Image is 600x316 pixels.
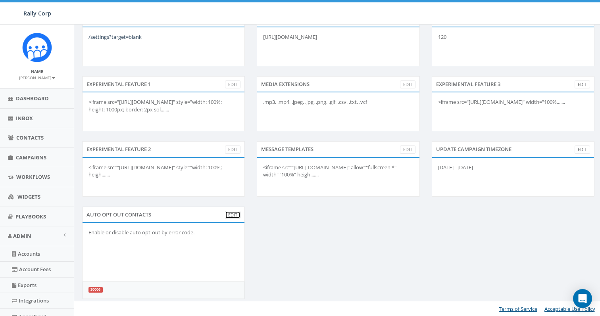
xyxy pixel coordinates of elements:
span: Contacts [16,134,44,141]
label: 30006 [88,287,103,292]
a: [PERSON_NAME] [19,74,55,81]
div: <iframe src="[URL][DOMAIN_NAME]" width="100%....... [432,92,594,131]
div: Do not include styles or css properties in the setting [82,76,245,132]
div: <iframe src="[URL][DOMAIN_NAME]" style="width: 100%; heigh....... [82,157,245,197]
div: Image types are allowed by default, if no value is provided [257,76,419,132]
div: EXPERIMENTAL FEATURE 2 [82,141,245,157]
span: Playbooks [15,213,46,220]
span: Workflows [16,173,50,180]
small: Name [31,69,43,74]
div: [URL][DOMAIN_NAME] [257,27,419,66]
div: Do not include styles or css properties in the setting [82,141,245,197]
p: Enable or disable auto opt-out by error code. [88,229,238,236]
div: 120 [432,27,594,66]
div: <iframe src="[URL][DOMAIN_NAME]" style="width: 100%; height: 1000px; border: 2px sol....... [82,92,245,131]
a: Edit [225,146,240,154]
div: Do not include styles or css properties in the setting [257,141,419,197]
div: MESSAGE TEMPLATES [257,141,419,157]
span: Campaigns [16,154,46,161]
div: <iframe src="[URL][DOMAIN_NAME]" allow="fullscreen *" width="100%" heigh....... [257,157,419,197]
img: Icon_1.png [22,33,52,62]
span: Admin [13,232,31,239]
div: Open Intercom Messenger [573,289,592,308]
a: Terms of Service [499,305,537,312]
a: /settings?target=blank [88,33,142,40]
div: [DATE] - [DATE] [432,157,594,197]
span: Rally Corp [23,10,51,17]
a: Acceptable Use Policy [544,305,595,312]
div: AUTO OPT OUT CONTACTS [82,207,245,222]
div: Do not include styles or css properties in the setting [432,76,594,132]
span: Inbox [16,115,33,122]
div: .mp3, .mp4, .jpeg, .jpg, .png, .gif, .csv, .txt, .vcf [257,92,419,131]
div: EXPERIMENTAL FEATURE 1 [82,76,245,92]
span: Widgets [17,193,40,200]
small: [PERSON_NAME] [19,75,55,80]
a: Edit [575,80,590,89]
a: Edit [225,80,240,89]
a: Edit [575,146,590,154]
div: EXPERIMENTAL FEATURE 3 [432,76,594,92]
div: Do not include styles or css properties in the setting [432,141,594,197]
a: Edit [400,146,415,154]
a: Edit [400,80,415,89]
div: UPDATE CAMPAIGN TIMEZONE [432,141,594,157]
a: Edit [225,211,240,219]
span: Dashboard [16,95,49,102]
div: MEDIA EXTENSIONS [257,76,419,92]
div: Defaults to 2 minutes, if no value is provided [432,11,594,66]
